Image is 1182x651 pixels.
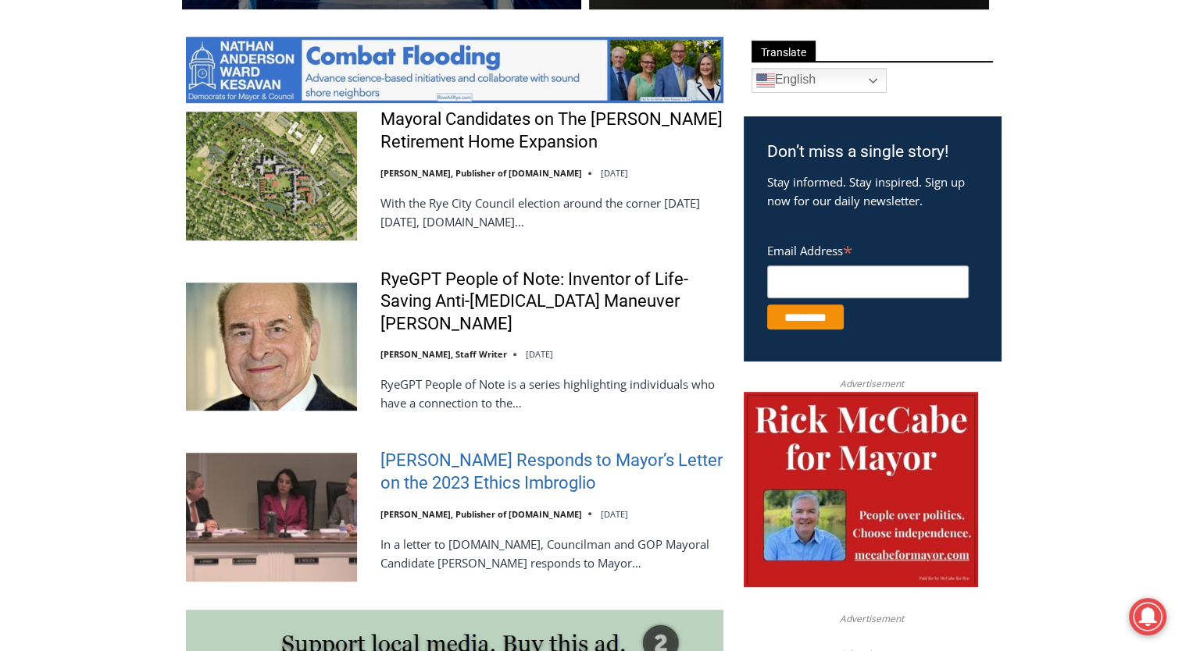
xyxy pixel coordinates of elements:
h3: Don’t miss a single story! [767,140,977,165]
p: With the Rye City Council election around the corner [DATE][DATE], [DOMAIN_NAME]… [380,194,723,231]
span: Advertisement [824,611,920,626]
a: Intern @ [DOMAIN_NAME] [376,151,757,194]
div: "We would have speakers with experience in local journalism speak to us about their experiences a... [395,1,738,151]
a: [PERSON_NAME], Staff Writer [380,348,507,360]
time: [DATE] [601,508,628,520]
img: Henderson Responds to Mayor’s Letter on the 2023 Ethics Imbroglio [186,453,357,581]
p: Stay informed. Stay inspired. Sign up now for our daily newsletter. [767,173,977,210]
p: RyeGPT People of Note is a series highlighting individuals who have a connection to the… [380,375,723,412]
a: RyeGPT People of Note: Inventor of Life-Saving Anti-[MEDICAL_DATA] Maneuver [PERSON_NAME] [380,269,723,336]
a: [PERSON_NAME], Publisher of [DOMAIN_NAME] [380,167,582,179]
a: [PERSON_NAME] Responds to Mayor’s Letter on the 2023 Ethics Imbroglio [380,450,723,494]
time: [DATE] [526,348,553,360]
p: In a letter to [DOMAIN_NAME], Councilman and GOP Mayoral Candidate [PERSON_NAME] responds to Mayor… [380,535,723,572]
time: [DATE] [601,167,628,179]
a: English [752,68,887,93]
img: en [756,71,775,90]
span: Translate [752,41,816,62]
img: Mayoral Candidates on The Osborn Retirement Home Expansion [186,112,357,240]
img: RyeGPT People of Note: Inventor of Life-Saving Anti-Choking Maneuver Dr. Henry Heimlich [186,283,357,411]
a: [PERSON_NAME], Publisher of [DOMAIN_NAME] [380,508,582,520]
a: Mayoral Candidates on The [PERSON_NAME] Retirement Home Expansion [380,108,723,153]
span: Intern @ [DOMAIN_NAME] [409,155,724,190]
label: Email Address [767,235,969,263]
span: Advertisement [824,376,920,391]
img: McCabe for Mayor [744,392,978,587]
